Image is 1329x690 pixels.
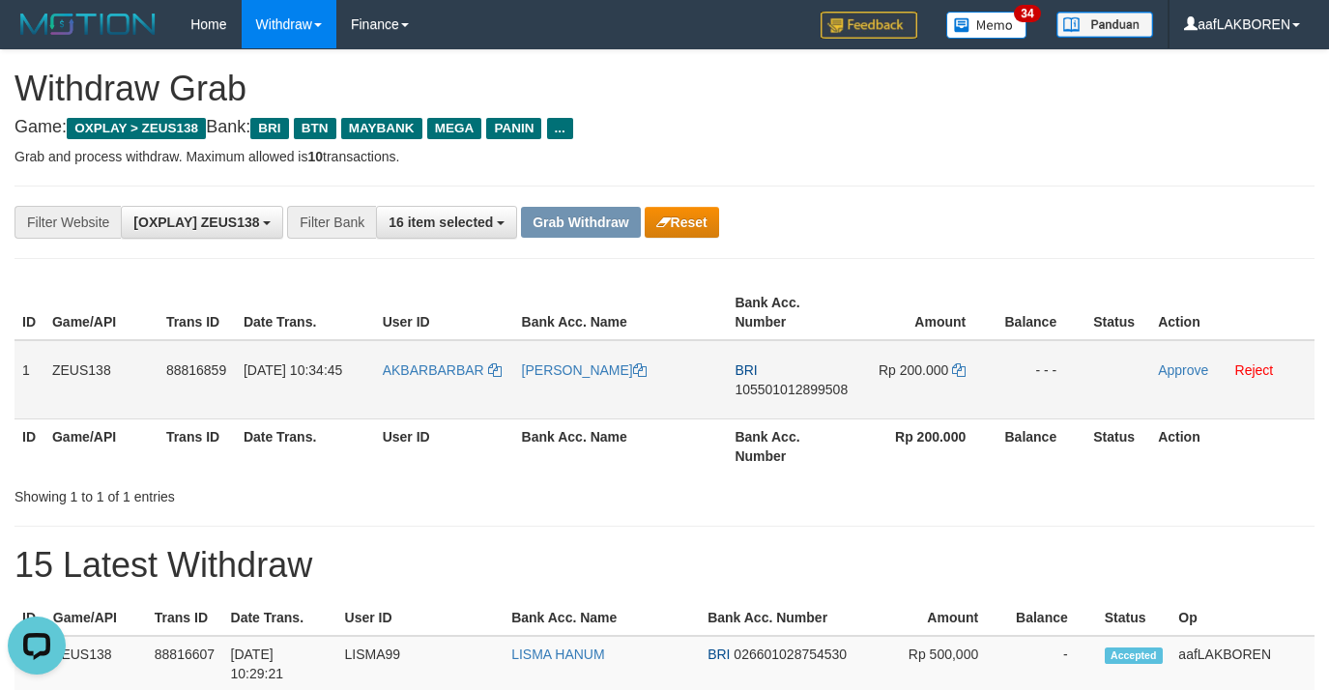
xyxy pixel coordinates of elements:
[946,12,1027,39] img: Button%20Memo.svg
[514,285,728,340] th: Bank Acc. Name
[952,362,966,378] a: Copy 200000 to clipboard
[44,418,159,474] th: Game/API
[879,362,948,378] span: Rp 200.000
[1097,600,1171,636] th: Status
[547,118,573,139] span: ...
[159,285,236,340] th: Trans ID
[307,149,323,164] strong: 10
[14,479,539,506] div: Showing 1 to 1 of 1 entries
[727,418,858,474] th: Bank Acc. Number
[294,118,336,139] span: BTN
[427,118,482,139] span: MEGA
[376,206,517,239] button: 16 item selected
[486,118,541,139] span: PANIN
[236,285,375,340] th: Date Trans.
[1014,5,1040,22] span: 34
[1085,285,1150,340] th: Status
[727,285,858,340] th: Bank Acc. Number
[14,340,44,419] td: 1
[389,215,493,230] span: 16 item selected
[14,600,45,636] th: ID
[375,285,514,340] th: User ID
[14,70,1315,108] h1: Withdraw Grab
[1170,600,1315,636] th: Op
[383,362,484,378] span: AKBARBARBAR
[504,600,700,636] th: Bank Acc. Name
[514,418,728,474] th: Bank Acc. Name
[1158,362,1208,378] a: Approve
[44,285,159,340] th: Game/API
[250,118,288,139] span: BRI
[1150,418,1315,474] th: Action
[375,418,514,474] th: User ID
[995,285,1085,340] th: Balance
[511,647,604,662] a: LISMA HANUM
[147,600,223,636] th: Trans ID
[885,600,1007,636] th: Amount
[708,647,730,662] span: BRI
[1007,600,1097,636] th: Balance
[14,10,161,39] img: MOTION_logo.png
[14,118,1315,137] h4: Game: Bank:
[44,340,159,419] td: ZEUS138
[223,600,337,636] th: Date Trans.
[14,206,121,239] div: Filter Website
[287,206,376,239] div: Filter Bank
[121,206,283,239] button: [OXPLAY] ZEUS138
[14,418,44,474] th: ID
[166,362,226,378] span: 88816859
[45,600,147,636] th: Game/API
[734,647,847,662] span: Copy 026601028754530 to clipboard
[821,12,917,39] img: Feedback.jpg
[1235,362,1274,378] a: Reject
[67,118,206,139] span: OXPLAY > ZEUS138
[858,418,995,474] th: Rp 200.000
[1105,647,1163,664] span: Accepted
[1056,12,1153,38] img: panduan.png
[8,8,66,66] button: Open LiveChat chat widget
[1150,285,1315,340] th: Action
[735,382,848,397] span: Copy 105501012899508 to clipboard
[522,362,647,378] a: [PERSON_NAME]
[858,285,995,340] th: Amount
[700,600,885,636] th: Bank Acc. Number
[133,215,259,230] span: [OXPLAY] ZEUS138
[337,600,505,636] th: User ID
[995,340,1085,419] td: - - -
[14,546,1315,585] h1: 15 Latest Withdraw
[521,207,640,238] button: Grab Withdraw
[1085,418,1150,474] th: Status
[383,362,502,378] a: AKBARBARBAR
[645,207,719,238] button: Reset
[244,362,342,378] span: [DATE] 10:34:45
[14,147,1315,166] p: Grab and process withdraw. Maximum allowed is transactions.
[735,362,757,378] span: BRI
[236,418,375,474] th: Date Trans.
[159,418,236,474] th: Trans ID
[14,285,44,340] th: ID
[995,418,1085,474] th: Balance
[341,118,422,139] span: MAYBANK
